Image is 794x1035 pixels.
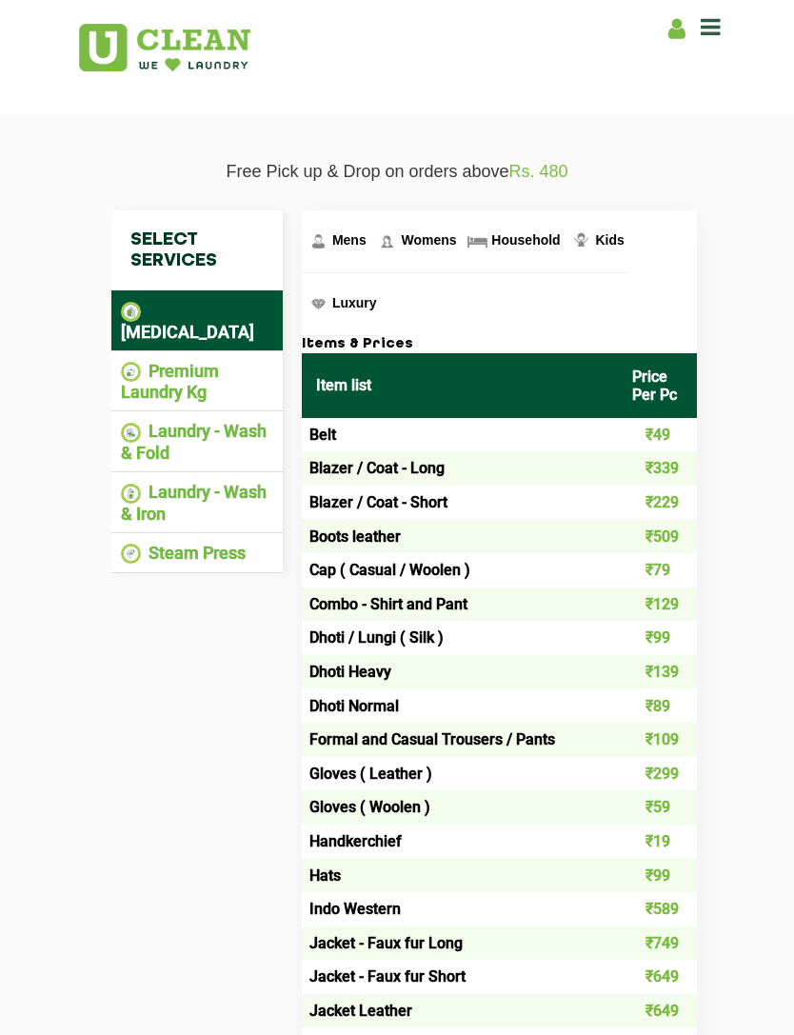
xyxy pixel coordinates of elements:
li: Laundry - Wash & Fold [121,421,273,463]
img: Laundry - Wash & Fold [121,423,141,443]
td: Jacket - Faux fur Long [302,926,618,961]
td: ₹589 [618,892,697,926]
img: Premium Laundry Kg [121,362,141,382]
li: Premium Laundry Kg [121,361,273,403]
td: ₹89 [618,688,697,723]
td: ₹59 [618,790,697,825]
td: ₹649 [618,960,697,994]
td: ₹109 [618,723,697,757]
td: Jacket Leather [302,994,618,1028]
td: ₹19 [618,825,697,859]
td: Formal and Casual Trousers / Pants [302,723,618,757]
td: Blazer / Coat - Short [302,486,618,520]
td: Dhoti / Lungi ( Silk ) [302,621,618,655]
h4: Select Services [111,210,283,290]
td: Jacket - Faux fur Short [302,960,618,994]
td: ₹749 [618,926,697,961]
li: [MEDICAL_DATA] [121,300,273,342]
td: Handkerchief [302,825,618,859]
td: Cap ( Casual / Woolen ) [302,553,618,587]
td: ₹509 [618,519,697,553]
td: Gloves ( Leather ) [302,757,618,791]
td: ₹79 [618,553,697,587]
img: UClean Laundry and Dry Cleaning [79,24,250,71]
td: ₹649 [618,994,697,1028]
th: Item list [302,353,618,418]
td: Dhoti Normal [302,688,618,723]
th: Price Per Pc [618,353,697,418]
td: ₹339 [618,451,697,486]
span: Household [491,232,560,248]
td: Dhoti Heavy [302,655,618,689]
td: Combo - Shirt and Pant [302,587,618,622]
td: ₹49 [618,418,697,452]
td: ₹139 [618,655,697,689]
img: Womens [375,229,399,253]
span: Luxury [332,295,377,310]
h3: Items & Prices [302,336,697,353]
td: ₹129 [618,587,697,622]
span: Womens [401,232,456,248]
img: Steam Press [121,544,141,564]
img: Kids [569,229,593,253]
td: ₹99 [618,858,697,892]
td: Hats [302,858,618,892]
span: Mens [332,232,367,248]
td: Indo Western [302,892,618,926]
li: Steam Press [121,543,273,565]
span: Rs. 480 [509,162,568,181]
img: Luxury [307,292,330,316]
li: Laundry - Wash & Iron [121,482,273,524]
p: Free Pick up & Drop on orders above [78,162,716,182]
img: Laundry - Wash & Iron [121,484,141,504]
span: Kids [595,232,624,248]
td: Blazer / Coat - Long [302,451,618,486]
img: Mens [307,229,330,253]
td: ₹99 [618,621,697,655]
img: Dry Cleaning [121,302,141,322]
td: ₹229 [618,486,697,520]
td: ₹299 [618,757,697,791]
td: Boots leather [302,519,618,553]
td: Belt [302,418,618,452]
img: Household [466,229,489,253]
td: Gloves ( Woolen ) [302,790,618,825]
